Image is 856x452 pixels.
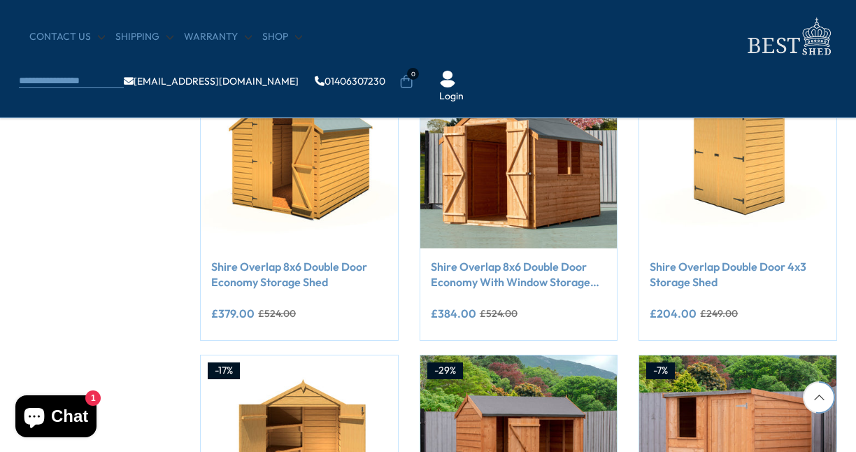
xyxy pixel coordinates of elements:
[427,362,463,379] div: -29%
[739,14,837,59] img: logo
[700,309,738,318] del: £249.00
[262,30,302,44] a: Shop
[124,76,299,86] a: [EMAIL_ADDRESS][DOMAIN_NAME]
[650,308,697,319] ins: £204.00
[420,51,618,248] img: Shire Overlap 8x6 Double Door Economy With Window Storage Shed - Best Shed
[201,51,398,248] img: Shire Overlap 8x6 Double Door Economy Storage Shed - Best Shed
[480,309,518,318] del: £524.00
[315,76,385,86] a: 01406307230
[431,259,607,290] a: Shire Overlap 8x6 Double Door Economy With Window Storage Shed
[11,395,101,441] inbox-online-store-chat: Shopify online store chat
[439,71,456,87] img: User Icon
[258,309,296,318] del: £524.00
[639,51,836,248] img: Shire Overlap Double Door 4x3 Storage Shed - Best Shed
[29,30,105,44] a: CONTACT US
[431,308,476,319] ins: £384.00
[211,308,255,319] ins: £379.00
[211,259,387,290] a: Shire Overlap 8x6 Double Door Economy Storage Shed
[407,68,419,80] span: 0
[439,90,464,104] a: Login
[399,75,413,89] a: 0
[646,362,675,379] div: -7%
[184,30,252,44] a: Warranty
[650,259,826,290] a: Shire Overlap Double Door 4x3 Storage Shed
[208,362,240,379] div: -17%
[115,30,173,44] a: Shipping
